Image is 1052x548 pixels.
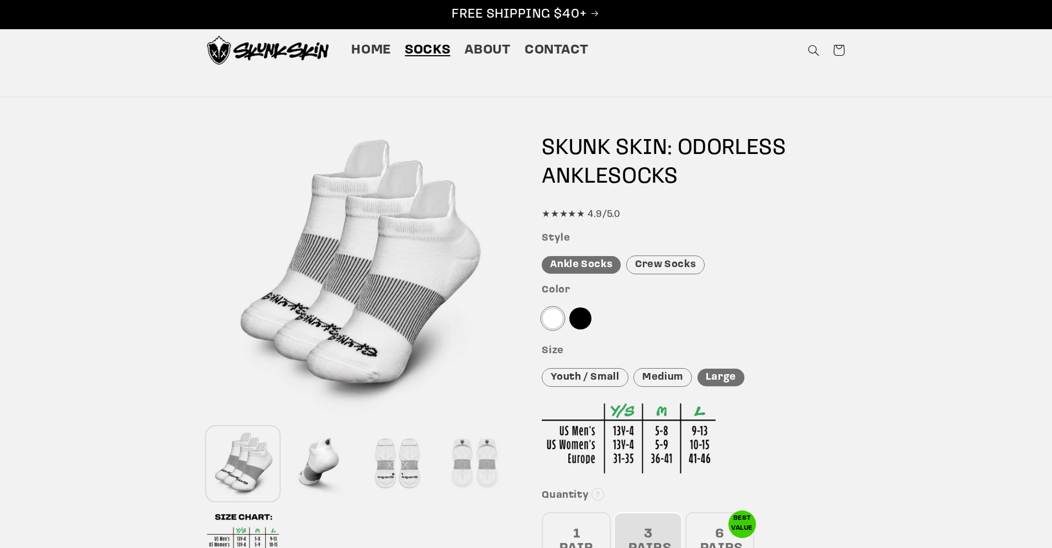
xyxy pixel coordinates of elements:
[542,284,845,297] h3: Color
[626,256,705,275] div: Crew Socks
[542,403,716,473] img: Sizing Chart
[542,345,845,358] h3: Size
[345,35,398,66] a: Home
[464,42,511,59] span: About
[542,206,845,223] div: ★★★★★ 4.9/5.0
[801,38,826,63] summary: Search
[633,368,692,387] div: Medium
[542,166,608,188] span: ANKLE
[517,35,595,66] a: Contact
[542,490,845,502] h3: Quantity
[542,256,621,274] div: Ankle Socks
[542,232,845,245] h3: Style
[207,36,329,65] img: Skunk Skin Anti-Odor Socks.
[398,35,457,66] a: Socks
[542,368,628,387] div: Youth / Small
[12,6,1040,23] p: FREE SHIPPING $40+
[405,42,450,59] span: Socks
[351,42,391,59] span: Home
[457,35,517,66] a: About
[697,369,744,387] div: Large
[542,134,845,191] h1: SKUNK SKIN: ODORLESS SOCKS
[525,42,588,59] span: Contact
